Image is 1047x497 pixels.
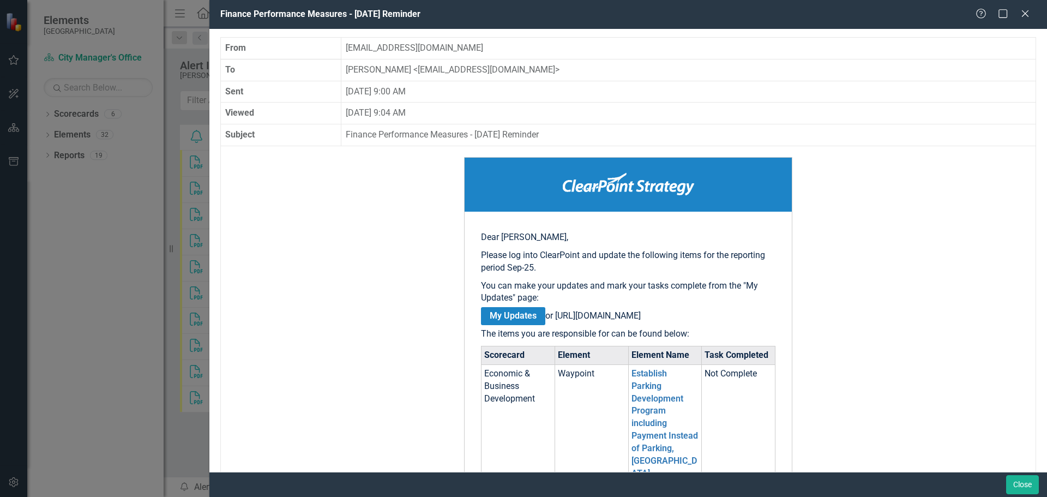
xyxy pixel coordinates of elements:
img: ClearPoint Strategy [563,173,694,195]
td: [EMAIL_ADDRESS][DOMAIN_NAME] [341,37,1036,59]
p: You can make your updates and mark your tasks complete from the "My Updates" page: [481,280,775,305]
th: Sent [221,81,341,103]
th: Scorecard [482,346,555,364]
th: Viewed [221,103,341,124]
th: Element [555,346,628,364]
td: [DATE] 9:04 AM [341,103,1036,124]
p: Please log into ClearPoint and update the following items for the reporting period Sep-25. [481,249,775,274]
button: Close [1006,475,1039,494]
th: From [221,37,341,59]
span: Finance Performance Measures - [DATE] Reminder [220,9,420,19]
p: or [URL][DOMAIN_NAME] [481,310,775,322]
td: [DATE] 9:00 AM [341,81,1036,103]
p: The items you are responsible for can be found below: [481,328,775,340]
span: > [555,64,559,75]
td: Finance Performance Measures - [DATE] Reminder [341,124,1036,146]
th: To [221,59,341,81]
td: [PERSON_NAME] [EMAIL_ADDRESS][DOMAIN_NAME] [341,59,1036,81]
a: My Updates [481,307,545,325]
th: Task Completed [702,346,775,364]
th: Element Name [628,346,702,364]
th: Subject [221,124,341,146]
p: Dear [PERSON_NAME], [481,231,775,244]
span: < [413,64,418,75]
